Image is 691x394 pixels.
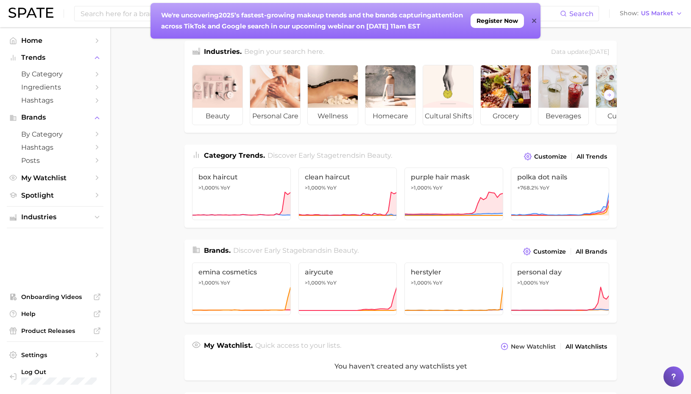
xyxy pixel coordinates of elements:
a: Log out. Currently logged in with e-mail christine@thedps.co. [7,366,103,387]
span: Home [21,36,89,45]
span: personal care [250,108,300,125]
span: >1,000% [305,184,326,191]
a: Hashtags [7,94,103,107]
h1: Industries. [204,47,242,58]
a: culinary [596,65,646,125]
img: SPATE [8,8,53,18]
span: All Brands [576,248,607,255]
span: purple hair mask [411,173,497,181]
a: herstyler>1,000% YoY [404,263,503,315]
span: >1,000% [411,184,432,191]
span: >1,000% [198,184,219,191]
a: homecare [365,65,416,125]
button: New Watchlist [499,341,558,352]
a: emina cosmetics>1,000% YoY [192,263,291,315]
a: Product Releases [7,324,103,337]
span: herstyler [411,268,497,276]
span: grocery [481,108,531,125]
span: All Trends [577,153,607,160]
span: YoY [327,279,337,286]
span: Spotlight [21,191,89,199]
a: All Watchlists [563,341,609,352]
a: Spotlight [7,189,103,202]
span: YoY [220,184,230,191]
a: polka dot nails+768.2% YoY [511,168,610,220]
a: by Category [7,67,103,81]
span: by Category [21,130,89,138]
a: All Trends [574,151,609,162]
span: Trends [21,54,89,61]
span: Hashtags [21,143,89,151]
span: polka dot nails [517,173,603,181]
span: Posts [21,156,89,165]
div: You haven't created any watchlists yet [184,352,617,380]
span: Hashtags [21,96,89,104]
a: Settings [7,349,103,361]
a: box haircut>1,000% YoY [192,168,291,220]
span: wellness [308,108,358,125]
span: Brands [21,114,89,121]
a: purple hair mask>1,000% YoY [404,168,503,220]
h2: Begin your search here. [244,47,324,58]
span: New Watchlist [511,343,556,350]
span: Onboarding Videos [21,293,89,301]
button: Customize [521,246,568,257]
a: Hashtags [7,141,103,154]
button: Brands [7,111,103,124]
span: Show [620,11,638,16]
button: Scroll Right [604,89,615,101]
button: Trends [7,51,103,64]
h2: Quick access to your lists. [255,341,341,352]
a: Help [7,307,103,320]
span: >1,000% [305,279,326,286]
span: YoY [539,279,549,286]
span: beauty [367,151,391,159]
span: airycute [305,268,391,276]
span: My Watchlist [21,174,89,182]
a: beauty [192,65,243,125]
span: cultural shifts [423,108,473,125]
span: Industries [21,213,89,221]
button: Customize [522,151,569,162]
a: personal day>1,000% YoY [511,263,610,315]
span: Customize [534,153,567,160]
span: >1,000% [198,279,219,286]
span: homecare [365,108,415,125]
a: personal care [250,65,301,125]
span: YoY [220,279,230,286]
h1: My Watchlist. [204,341,253,352]
a: Onboarding Videos [7,291,103,303]
span: Settings [21,351,89,359]
a: All Brands [574,246,609,257]
span: Discover Early Stage brands in . [233,246,359,254]
span: Help [21,310,89,318]
span: YoY [433,184,443,191]
span: by Category [21,70,89,78]
a: My Watchlist [7,171,103,184]
span: Log Out [21,368,97,376]
span: beverages [538,108,588,125]
button: Industries [7,211,103,224]
span: culinary [596,108,646,125]
span: Product Releases [21,327,89,335]
span: +768.2% [517,184,538,191]
a: Home [7,34,103,47]
a: beverages [538,65,589,125]
span: Category Trends . [204,151,265,159]
div: Data update: [DATE] [551,47,609,58]
a: Ingredients [7,81,103,94]
span: Discover Early Stage trends in . [267,151,392,159]
a: grocery [480,65,531,125]
span: >1,000% [517,279,538,286]
input: Search here for a brand, industry, or ingredient [80,6,560,21]
a: cultural shifts [423,65,474,125]
a: clean haircut>1,000% YoY [298,168,397,220]
span: US Market [641,11,673,16]
span: emina cosmetics [198,268,284,276]
span: YoY [433,279,443,286]
button: ShowUS Market [618,8,685,19]
span: box haircut [198,173,284,181]
a: by Category [7,128,103,141]
span: Brands . [204,246,231,254]
a: airycute>1,000% YoY [298,263,397,315]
